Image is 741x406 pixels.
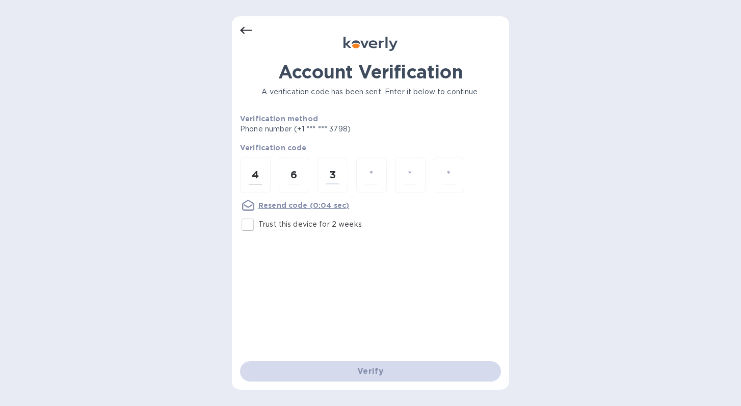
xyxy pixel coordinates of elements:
[240,61,501,83] h1: Account Verification
[240,143,501,153] p: Verification code
[258,219,362,230] p: Trust this device for 2 weeks
[258,201,349,209] u: Resend code (0:04 sec)
[240,87,501,97] p: A verification code has been sent. Enter it below to continue.
[240,115,318,123] b: Verification method
[240,124,429,134] p: Phone number (+1 *** *** 3798)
